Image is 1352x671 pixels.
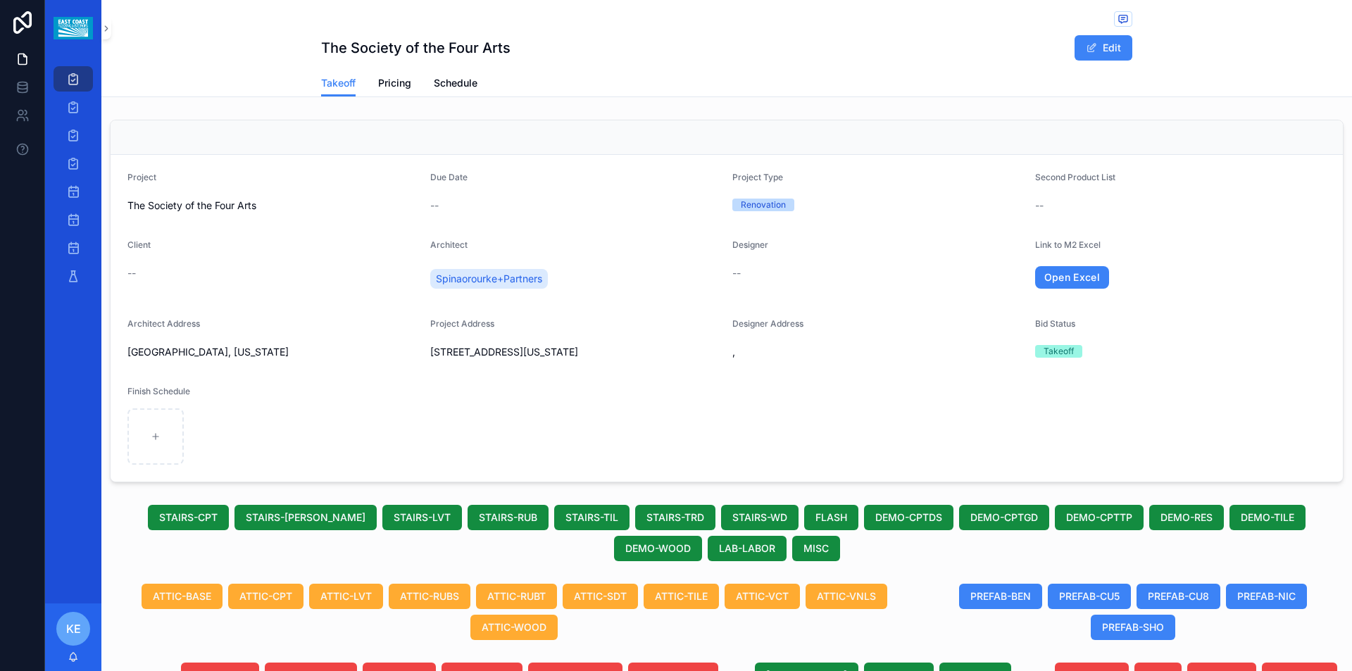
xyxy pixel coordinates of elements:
[1035,318,1075,329] span: Bid Status
[430,318,494,329] span: Project Address
[1137,584,1220,609] button: PREFAB-CU8
[732,172,783,182] span: Project Type
[127,386,190,396] span: Finish Schedule
[725,584,800,609] button: ATTIC-VCT
[1237,589,1296,603] span: PREFAB-NIC
[732,318,803,329] span: Designer Address
[719,541,775,556] span: LAB-LABOR
[1035,239,1101,250] span: Link to M2 Excel
[959,584,1042,609] button: PREFAB-BEN
[655,589,708,603] span: ATTIC-TILE
[644,584,719,609] button: ATTIC-TILE
[1059,589,1120,603] span: PREFAB-CU5
[482,620,546,634] span: ATTIC-WOOD
[1229,505,1306,530] button: DEMO-TILE
[803,541,829,556] span: MISC
[625,541,691,556] span: DEMO-WOOD
[430,172,468,182] span: Due Date
[476,584,557,609] button: ATTIC-RUBT
[1102,620,1164,634] span: PREFAB-SHO
[1241,510,1294,525] span: DEMO-TILE
[732,510,787,525] span: STAIRS-WD
[127,345,419,359] span: [GEOGRAPHIC_DATA], [US_STATE]
[159,510,218,525] span: STAIRS-CPT
[127,318,200,329] span: Architect Address
[708,536,787,561] button: LAB-LABOR
[378,76,411,90] span: Pricing
[1066,510,1132,525] span: DEMO-CPTTP
[1091,615,1175,640] button: PREFAB-SHO
[239,589,292,603] span: ATTIC-CPT
[574,589,627,603] span: ATTIC-SDT
[806,584,887,609] button: ATTIC-VNLS
[736,589,789,603] span: ATTIC-VCT
[45,56,101,307] div: scrollable content
[1149,505,1224,530] button: DEMO-RES
[228,584,303,609] button: ATTIC-CPT
[246,510,365,525] span: STAIRS-[PERSON_NAME]
[635,505,715,530] button: STAIRS-TRD
[400,589,459,603] span: ATTIC-RUBS
[732,239,768,250] span: Designer
[430,199,439,213] span: --
[970,510,1038,525] span: DEMO-CPTGD
[1226,584,1307,609] button: PREFAB-NIC
[153,589,211,603] span: ATTIC-BASE
[1055,505,1144,530] button: DEMO-CPTTP
[487,589,546,603] span: ATTIC-RUBT
[430,345,722,359] span: [STREET_ADDRESS][US_STATE]
[127,239,151,250] span: Client
[1148,589,1209,603] span: PREFAB-CU8
[148,505,229,530] button: STAIRS-CPT
[54,17,92,39] img: App logo
[959,505,1049,530] button: DEMO-CPTGD
[436,272,542,286] span: Spinaorourke+Partners
[127,266,136,280] span: --
[430,239,468,250] span: Architect
[434,76,477,90] span: Schedule
[309,584,383,609] button: ATTIC-LVT
[817,589,876,603] span: ATTIC-VNLS
[815,510,847,525] span: FLASH
[565,510,618,525] span: STAIRS-TIL
[394,510,451,525] span: STAIRS-LVT
[127,199,419,213] span: The Society of the Four Arts
[470,615,558,640] button: ATTIC-WOOD
[382,505,462,530] button: STAIRS-LVT
[321,70,356,97] a: Takeoff
[468,505,549,530] button: STAIRS-RUB
[721,505,799,530] button: STAIRS-WD
[430,269,548,289] a: Spinaorourke+Partners
[479,510,537,525] span: STAIRS-RUB
[732,266,741,280] span: --
[741,199,786,211] div: Renovation
[1075,35,1132,61] button: Edit
[614,536,702,561] button: DEMO-WOOD
[1160,510,1213,525] span: DEMO-RES
[142,584,223,609] button: ATTIC-BASE
[1044,345,1074,358] div: Takeoff
[66,620,81,637] span: KE
[970,589,1031,603] span: PREFAB-BEN
[646,510,704,525] span: STAIRS-TRD
[321,38,511,58] h1: The Society of the Four Arts
[320,589,372,603] span: ATTIC-LVT
[732,345,1024,359] span: ,
[792,536,840,561] button: MISC
[389,584,470,609] button: ATTIC-RUBS
[1035,172,1115,182] span: Second Product List
[563,584,638,609] button: ATTIC-SDT
[234,505,377,530] button: STAIRS-[PERSON_NAME]
[434,70,477,99] a: Schedule
[1048,584,1131,609] button: PREFAB-CU5
[554,505,630,530] button: STAIRS-TIL
[321,76,356,90] span: Takeoff
[804,505,858,530] button: FLASH
[875,510,942,525] span: DEMO-CPTDS
[1035,199,1044,213] span: --
[1035,266,1110,289] a: Open Excel
[864,505,953,530] button: DEMO-CPTDS
[378,70,411,99] a: Pricing
[127,172,156,182] span: Project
